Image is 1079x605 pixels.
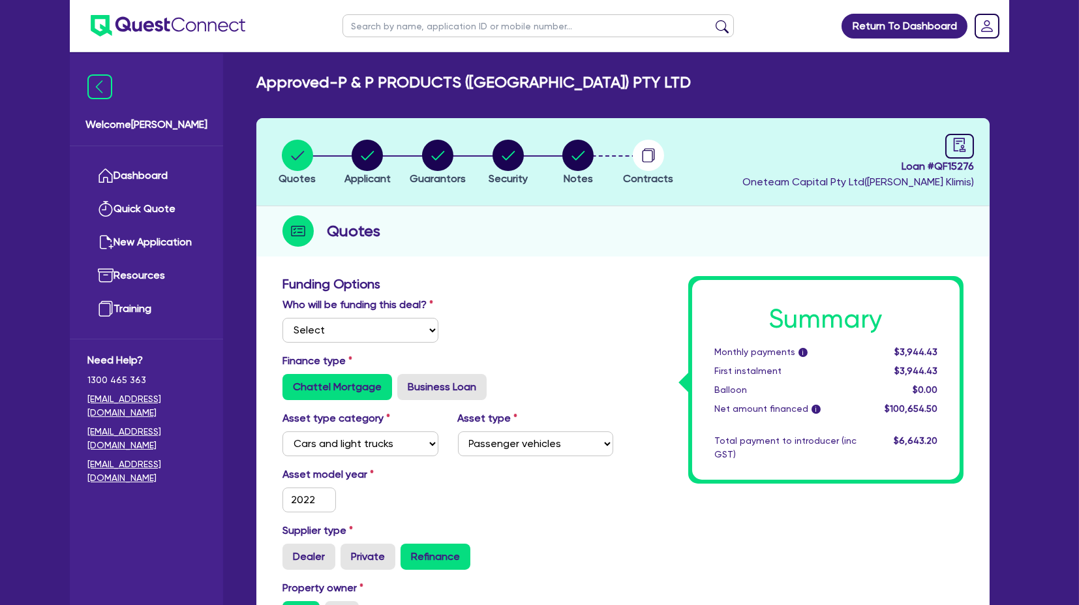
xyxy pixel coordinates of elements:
div: Net amount financed [705,402,866,416]
span: Contracts [623,172,673,185]
a: Dashboard [87,159,205,193]
div: Total payment to introducer (inc GST) [705,434,866,461]
button: Quotes [278,139,316,187]
a: Quick Quote [87,193,205,226]
label: Refinance [401,544,470,570]
h2: Quotes [327,219,380,243]
span: i [812,405,821,414]
button: Notes [562,139,594,187]
a: [EMAIL_ADDRESS][DOMAIN_NAME] [87,392,205,420]
img: icon-menu-close [87,74,112,99]
span: Guarantors [410,172,466,185]
h2: Approved - P & P PRODUCTS ([GEOGRAPHIC_DATA]) PTY LTD [256,73,691,92]
img: training [98,301,114,317]
span: Loan # QF15276 [742,159,974,174]
span: Notes [564,172,593,185]
span: Welcome [PERSON_NAME] [85,117,207,132]
img: resources [98,268,114,283]
button: Contracts [622,139,674,187]
span: $3,944.43 [894,347,937,357]
button: Security [488,139,528,187]
label: Asset model year [273,467,448,482]
span: $100,654.50 [885,403,937,414]
img: quick-quote [98,201,114,217]
div: Balloon [705,383,866,397]
span: i [798,348,808,357]
button: Applicant [344,139,391,187]
div: First instalment [705,364,866,378]
span: $3,944.43 [894,365,937,376]
a: [EMAIL_ADDRESS][DOMAIN_NAME] [87,425,205,452]
button: Guarantors [409,139,466,187]
a: New Application [87,226,205,259]
span: 1300 465 363 [87,373,205,387]
img: step-icon [282,215,314,247]
span: Need Help? [87,352,205,368]
span: $6,643.20 [894,435,937,446]
label: Private [341,544,395,570]
label: Asset type category [282,411,390,426]
span: Quotes [279,172,316,185]
label: Dealer [282,544,335,570]
span: $0.00 [913,384,937,395]
label: Chattel Mortgage [282,374,392,400]
label: Business Loan [397,374,487,400]
span: Applicant [344,172,391,185]
a: Resources [87,259,205,292]
h1: Summary [714,303,937,335]
a: [EMAIL_ADDRESS][DOMAIN_NAME] [87,458,205,485]
img: quest-connect-logo-blue [91,15,245,37]
div: Monthly payments [705,345,866,359]
input: Search by name, application ID or mobile number... [342,14,734,37]
label: Supplier type [282,523,353,538]
a: Training [87,292,205,326]
label: Property owner [282,580,363,596]
label: Who will be funding this deal? [282,297,433,313]
label: Asset type [458,411,518,426]
span: Security [489,172,528,185]
img: new-application [98,234,114,250]
h3: Funding Options [282,276,613,292]
label: Finance type [282,353,352,369]
span: Oneteam Capital Pty Ltd ( [PERSON_NAME] Klimis ) [742,176,974,188]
